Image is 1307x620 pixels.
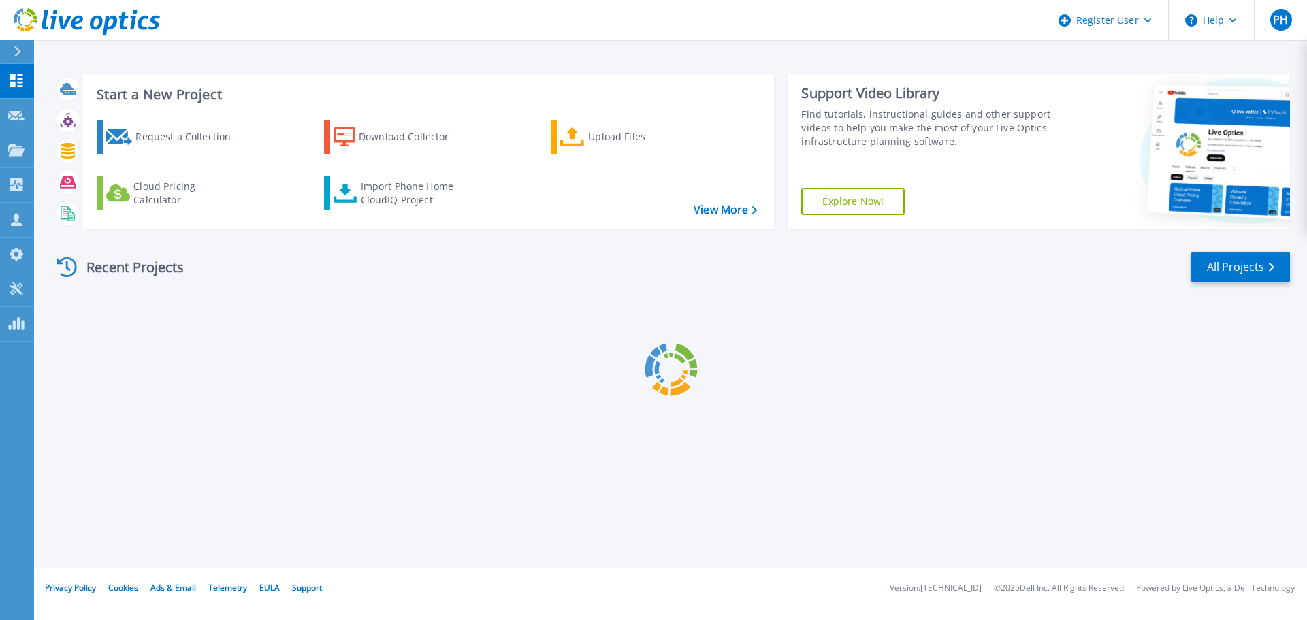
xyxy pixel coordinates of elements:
li: © 2025 Dell Inc. All Rights Reserved [994,584,1124,593]
a: Explore Now! [801,188,905,215]
div: Download Collector [359,123,468,150]
a: Ads & Email [150,582,196,593]
li: Powered by Live Optics, a Dell Technology [1136,584,1295,593]
span: PH [1273,14,1288,25]
li: Version: [TECHNICAL_ID] [890,584,982,593]
a: View More [694,203,757,216]
a: Support [292,582,322,593]
div: Import Phone Home CloudIQ Project [361,180,467,207]
div: Cloud Pricing Calculator [133,180,242,207]
div: Request a Collection [135,123,244,150]
a: Cloud Pricing Calculator [97,176,248,210]
div: Find tutorials, instructional guides and other support videos to help you make the most of your L... [801,108,1057,148]
div: Upload Files [588,123,697,150]
a: Telemetry [208,582,247,593]
a: All Projects [1191,252,1290,282]
div: Support Video Library [801,84,1057,102]
a: Upload Files [551,120,703,154]
a: Request a Collection [97,120,248,154]
a: EULA [259,582,280,593]
a: Cookies [108,582,138,593]
h3: Start a New Project [97,87,757,102]
div: Recent Projects [52,250,202,284]
a: Privacy Policy [45,582,96,593]
a: Download Collector [324,120,476,154]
